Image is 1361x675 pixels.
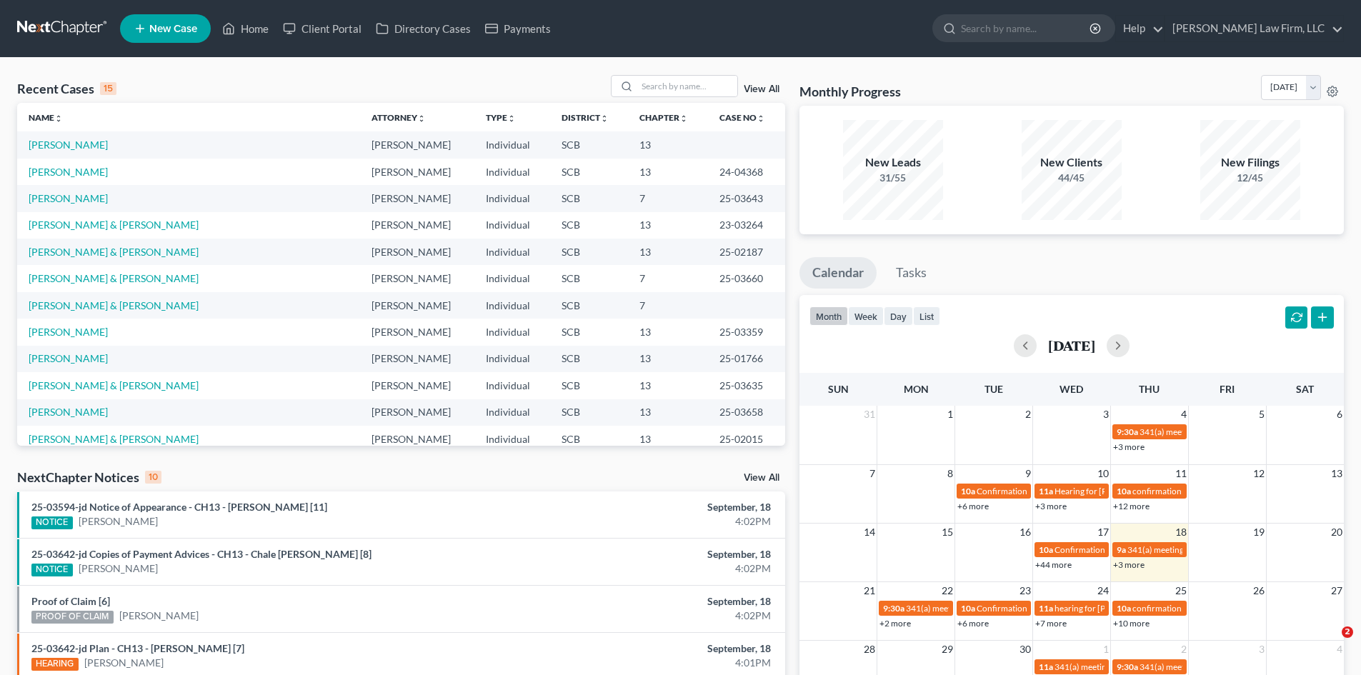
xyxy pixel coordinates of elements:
span: Mon [904,383,929,395]
span: 27 [1330,582,1344,599]
span: 13 [1330,465,1344,482]
td: Individual [474,426,549,452]
span: 19 [1252,524,1266,541]
span: 11a [1039,486,1053,496]
span: 341(a) meeting for [PERSON_NAME] [1140,661,1277,672]
span: 3 [1257,641,1266,658]
div: 12/45 [1200,171,1300,185]
span: 11 [1174,465,1188,482]
td: 7 [628,185,708,211]
span: 9:30a [1117,426,1138,437]
span: 20 [1330,524,1344,541]
span: 17 [1096,524,1110,541]
a: [PERSON_NAME] [29,352,108,364]
a: [PERSON_NAME] & [PERSON_NAME] [29,433,199,445]
a: +6 more [957,501,989,511]
div: 4:02PM [534,609,771,623]
span: 28 [862,641,877,658]
a: [PERSON_NAME] [119,609,199,623]
i: unfold_more [600,114,609,123]
div: 15 [100,82,116,95]
td: 13 [628,131,708,158]
span: 24 [1096,582,1110,599]
td: SCB [550,292,629,319]
a: 25-03594-jd Notice of Appearance - CH13 - [PERSON_NAME] [11] [31,501,327,513]
button: day [884,306,913,326]
span: 10 [1096,465,1110,482]
td: 25-03658 [708,399,785,426]
td: 25-02187 [708,239,785,265]
h3: Monthly Progress [799,83,901,100]
td: Individual [474,239,549,265]
td: 13 [628,159,708,185]
span: 1 [1102,641,1110,658]
span: 16 [1018,524,1032,541]
td: SCB [550,265,629,291]
div: September, 18 [534,547,771,561]
a: +2 more [879,618,911,629]
a: +3 more [1035,501,1067,511]
span: 25 [1174,582,1188,599]
span: New Case [149,24,197,34]
td: 13 [628,346,708,372]
span: 23 [1018,582,1032,599]
div: 44/45 [1022,171,1122,185]
a: Proof of Claim [6] [31,595,110,607]
td: 25-03635 [708,372,785,399]
span: hearing for [PERSON_NAME] [1055,603,1165,614]
button: month [809,306,848,326]
iframe: Intercom live chat [1312,626,1347,661]
td: Individual [474,185,549,211]
td: Individual [474,212,549,239]
td: 23-03264 [708,212,785,239]
td: SCB [550,159,629,185]
a: [PERSON_NAME] [79,514,158,529]
div: New Leads [843,154,943,171]
span: Confirmation hearing for [PERSON_NAME] [977,486,1139,496]
div: 4:01PM [534,656,771,670]
a: 25-03642-jd Copies of Payment Advices - CH13 - Chale [PERSON_NAME] [8] [31,548,372,560]
span: 15 [940,524,954,541]
td: SCB [550,372,629,399]
td: [PERSON_NAME] [360,265,474,291]
span: Wed [1060,383,1083,395]
td: Individual [474,265,549,291]
span: 9:30a [1117,661,1138,672]
span: 4 [1180,406,1188,423]
a: Calendar [799,257,877,289]
td: SCB [550,319,629,345]
a: [PERSON_NAME] [84,656,164,670]
div: 31/55 [843,171,943,185]
span: 12 [1252,465,1266,482]
span: 2 [1024,406,1032,423]
td: 25-01766 [708,346,785,372]
span: 9a [1117,544,1126,555]
a: +3 more [1113,559,1145,570]
button: list [913,306,940,326]
a: +7 more [1035,618,1067,629]
td: SCB [550,346,629,372]
td: Individual [474,372,549,399]
div: September, 18 [534,594,771,609]
div: Recent Cases [17,80,116,97]
td: Individual [474,159,549,185]
td: [PERSON_NAME] [360,346,474,372]
td: 13 [628,399,708,426]
a: Help [1116,16,1164,41]
span: 10a [1039,544,1053,555]
div: NextChapter Notices [17,469,161,486]
a: Case Nounfold_more [719,112,765,123]
span: 10a [961,603,975,614]
div: 4:02PM [534,561,771,576]
td: SCB [550,239,629,265]
a: Client Portal [276,16,369,41]
a: [PERSON_NAME] [29,139,108,151]
td: Individual [474,131,549,158]
td: 13 [628,426,708,452]
div: September, 18 [534,641,771,656]
a: Attorneyunfold_more [372,112,426,123]
span: Confirmation Hearing for [PERSON_NAME] [977,603,1140,614]
a: Typeunfold_more [486,112,516,123]
span: 10a [961,486,975,496]
td: [PERSON_NAME] [360,185,474,211]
